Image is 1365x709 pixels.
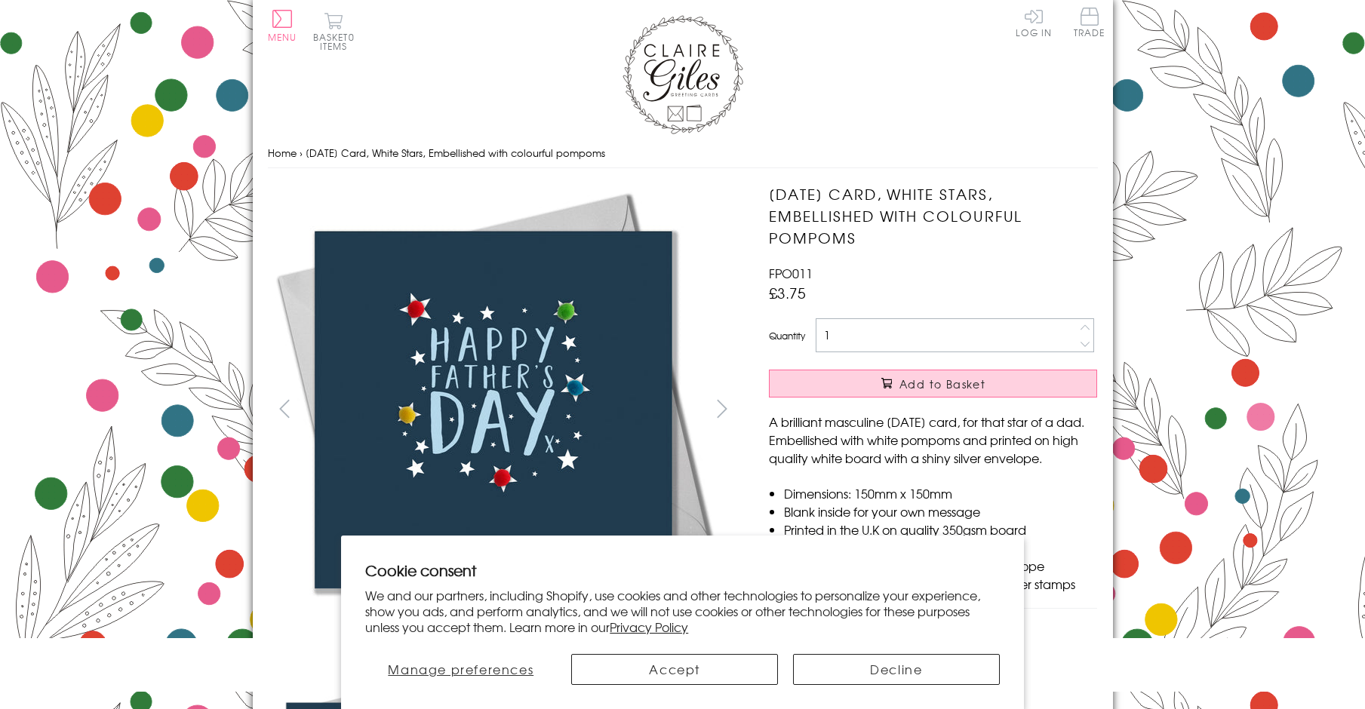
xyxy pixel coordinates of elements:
nav: breadcrumbs [268,138,1098,169]
span: £3.75 [769,282,806,303]
p: A brilliant masculine [DATE] card, for that star of a dad. Embellished with white pompoms and pri... [769,413,1097,467]
li: Printed in the U.K on quality 350gsm board [784,520,1097,539]
span: Add to Basket [899,376,985,391]
span: Menu [268,30,297,44]
span: [DATE] Card, White Stars, Embellished with colourful pompoms [306,146,605,160]
img: Father's Day Card, White Stars, Embellished with colourful pompoms [267,183,720,636]
button: prev [268,391,302,425]
button: next [705,391,739,425]
button: Basket0 items [313,12,355,51]
a: Privacy Policy [610,618,688,636]
span: FPO011 [769,264,813,282]
span: Trade [1074,8,1105,37]
button: Manage preferences [365,654,556,685]
span: 0 items [320,30,355,53]
button: Decline [793,654,1000,685]
a: Log In [1016,8,1052,37]
p: We and our partners, including Shopify, use cookies and other technologies to personalize your ex... [365,588,1000,634]
span: Manage preferences [388,660,533,678]
a: Trade [1074,8,1105,40]
h2: Cookie consent [365,560,1000,581]
span: › [300,146,303,160]
button: Add to Basket [769,370,1097,397]
li: Blank inside for your own message [784,502,1097,520]
h1: [DATE] Card, White Stars, Embellished with colourful pompoms [769,183,1097,248]
button: Menu [268,10,297,41]
li: Dimensions: 150mm x 150mm [784,484,1097,502]
img: Claire Giles Greetings Cards [623,15,743,134]
img: Father's Day Card, White Stars, Embellished with colourful pompoms [739,183,1191,618]
a: Home [268,146,297,160]
label: Quantity [769,329,805,342]
button: Accept [571,654,778,685]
